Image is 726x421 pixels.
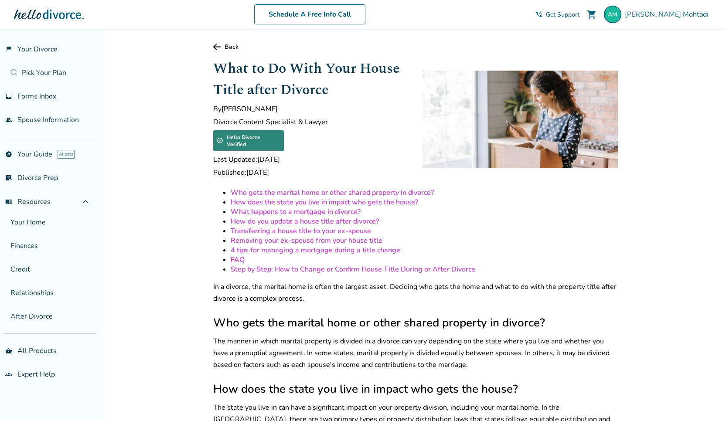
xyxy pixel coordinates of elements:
a: Schedule A Free Info Call [254,4,365,24]
span: phone_in_talk [535,11,542,18]
span: Forms Inbox [17,92,56,101]
a: How do you update a house title after divorce? [231,217,379,226]
h2: How does the state you live in impact who gets the house? [213,381,618,397]
a: How does the state you live in impact who gets the house? [231,197,418,207]
span: inbox [5,93,12,100]
span: flag_2 [5,46,12,53]
span: Resources [5,197,51,207]
span: AI beta [58,150,75,159]
a: Step by Step: How to Change or Confirm House Title During or After Divorce [231,265,475,274]
a: What happens to a mortgage in divorce? [231,207,361,217]
a: Removing your ex-spouse from your house title [231,236,382,245]
iframe: Chat Widget [682,379,726,421]
div: Hello Divorce Verified [213,130,284,151]
span: people [5,116,12,123]
span: Divorce Content Specialist & Lawyer [213,117,409,127]
span: groups [5,371,12,378]
a: Back [213,43,618,51]
span: expand_less [80,197,91,207]
h1: What to Do With Your House Title after Divorce [213,58,409,101]
span: explore [5,151,12,158]
a: 4 tips for managing a mortgage during a title change [231,245,400,255]
a: FAQ [231,255,245,265]
span: By [PERSON_NAME] [213,104,409,114]
span: Published: [DATE] [213,168,409,177]
span: shopping_cart [586,9,597,20]
span: list_alt_check [5,174,12,181]
a: Transferring a house title to your ex-spouse [231,226,371,236]
a: Who gets the marital home or other shared property in divorce? [231,188,434,197]
span: menu_book [5,198,12,205]
span: Last Updated: [DATE] [213,155,409,164]
img: woman standing in kitchen with phone and moving box [423,71,618,168]
a: phone_in_talkGet Support [535,10,579,19]
span: Get Support [546,10,579,19]
span: [PERSON_NAME] Mohtadi [625,10,712,19]
h2: Who gets the marital home or other shared property in divorce? [213,315,618,330]
img: adrenam@gmail.com [604,6,621,23]
p: The manner in which marital property is divided in a divorce can vary depending on the state wher... [213,336,618,371]
p: In a divorce, the marital home is often the largest asset. Deciding who gets the home and what to... [213,281,618,305]
span: shopping_basket [5,347,12,354]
